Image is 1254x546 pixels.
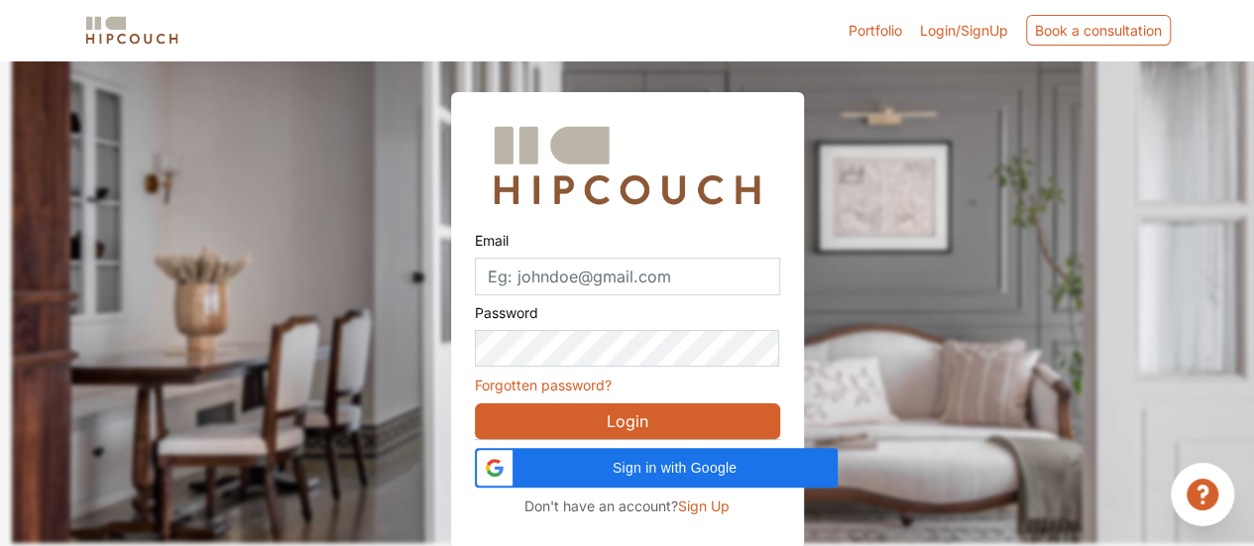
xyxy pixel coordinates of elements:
img: logo-horizontal.svg [82,13,181,48]
button: Login [475,403,780,439]
span: Login/SignUp [920,22,1008,39]
label: Email [475,223,509,258]
label: Password [475,295,538,330]
span: Sign Up [678,497,730,514]
a: Portfolio [849,20,902,41]
span: Sign in with Google [524,458,826,479]
input: Eg: johndoe@gmail.com [475,258,780,295]
div: Sign in with Google [475,448,838,488]
span: Don't have an account? [524,497,678,514]
div: Book a consultation [1026,15,1171,46]
a: Forgotten password? [475,377,612,393]
span: logo-horizontal.svg [82,8,181,53]
img: Hipcouch Logo [484,116,769,215]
